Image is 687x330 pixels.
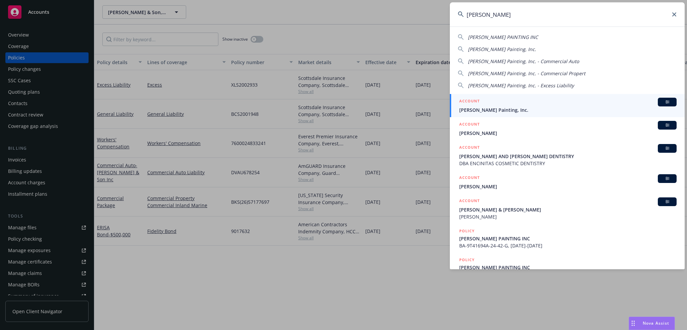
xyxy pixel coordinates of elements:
span: [PERSON_NAME] Painting, Inc. - Commercial Propert [468,70,585,77]
span: [PERSON_NAME] Painting, Inc. - Commercial Auto [468,58,579,64]
h5: ACCOUNT [459,174,480,182]
h5: ACCOUNT [459,144,480,152]
span: BI [660,145,674,151]
a: POLICY[PERSON_NAME] PAINTING INCBA-9T41694A-24-42-G, [DATE]-[DATE] [450,224,685,253]
h5: ACCOUNT [459,121,480,129]
span: Nova Assist [643,320,669,326]
span: [PERSON_NAME] [459,130,677,137]
span: [PERSON_NAME] PAINTING INC [459,264,677,271]
div: Drag to move [629,317,637,330]
a: POLICY[PERSON_NAME] PAINTING INC [450,253,685,282]
h5: ACCOUNT [459,98,480,106]
a: ACCOUNTBI[PERSON_NAME] & [PERSON_NAME][PERSON_NAME] [450,194,685,224]
span: [PERSON_NAME] [459,183,677,190]
h5: ACCOUNT [459,197,480,205]
h5: POLICY [459,256,475,263]
span: BI [660,176,674,182]
span: [PERSON_NAME] Painting, Inc. [459,106,677,113]
span: BI [660,122,674,128]
button: Nova Assist [629,317,675,330]
span: [PERSON_NAME] [459,213,677,220]
h5: POLICY [459,228,475,234]
a: ACCOUNTBI[PERSON_NAME] Painting, Inc. [450,94,685,117]
a: ACCOUNTBI[PERSON_NAME] [450,117,685,140]
span: [PERSON_NAME] Painting, Inc. - Excess Liability [468,82,574,89]
span: BI [660,99,674,105]
input: Search... [450,2,685,27]
span: [PERSON_NAME] PAINTING INC [459,235,677,242]
span: [PERSON_NAME] & [PERSON_NAME] [459,206,677,213]
a: ACCOUNTBI[PERSON_NAME] AND [PERSON_NAME] DENTISTRYDBA ENCINITAS COSMETIC DENTISTRY [450,140,685,171]
span: [PERSON_NAME] Painting, Inc. [468,46,536,52]
span: [PERSON_NAME] PAINTING INC [468,34,538,40]
span: [PERSON_NAME] AND [PERSON_NAME] DENTISTRY [459,153,677,160]
span: BA-9T41694A-24-42-G, [DATE]-[DATE] [459,242,677,249]
a: ACCOUNTBI[PERSON_NAME] [450,171,685,194]
span: DBA ENCINITAS COSMETIC DENTISTRY [459,160,677,167]
span: BI [660,199,674,205]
